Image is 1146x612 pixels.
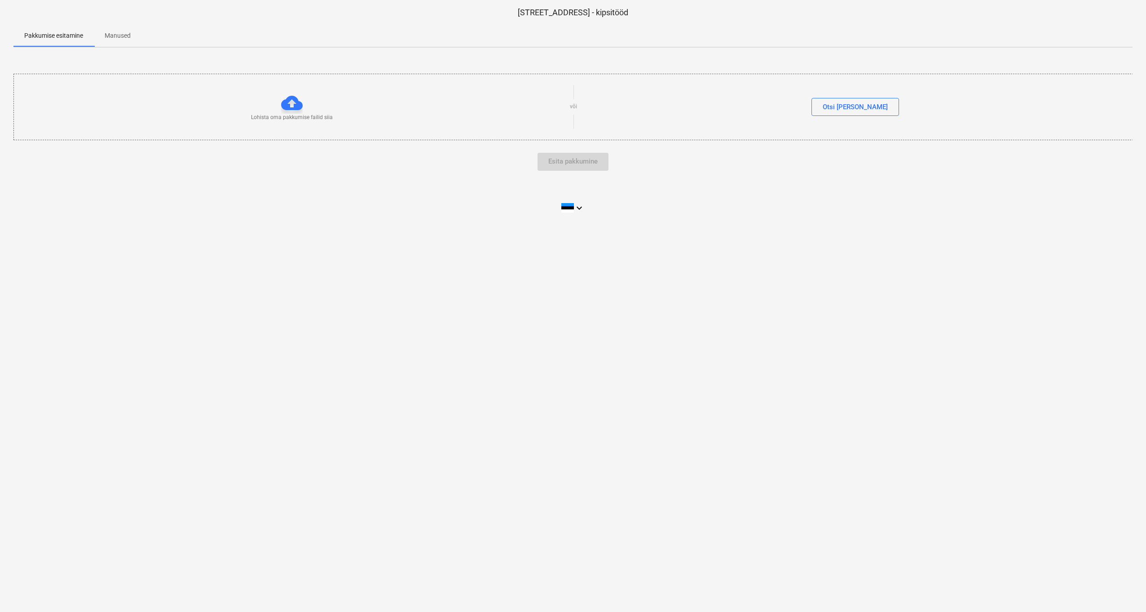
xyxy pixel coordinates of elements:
p: või [570,103,577,111]
p: [STREET_ADDRESS] - kipsitööd [13,7,1133,18]
div: Lohista oma pakkumise failid siiavõiOtsi [PERSON_NAME] [13,74,1133,140]
i: keyboard_arrow_down [574,203,585,213]
p: Lohista oma pakkumise failid siia [251,114,333,121]
div: Otsi [PERSON_NAME] [823,101,888,113]
p: Pakkumise esitamine [24,31,83,40]
p: Manused [105,31,131,40]
button: Otsi [PERSON_NAME] [811,98,899,116]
